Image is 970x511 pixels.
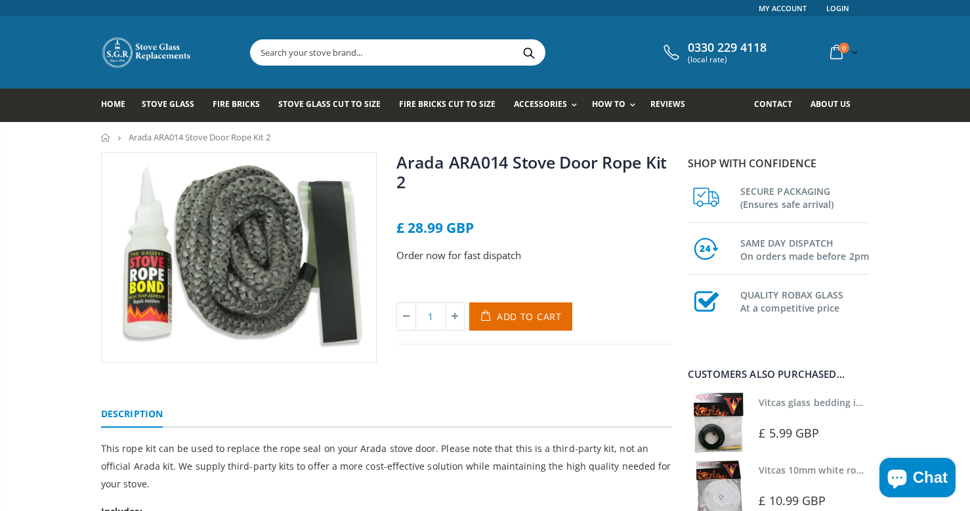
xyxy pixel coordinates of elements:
inbox-online-store-chat: Shopify online store chat [875,458,959,501]
a: Stove Glass Cut To Size [278,89,390,122]
span: How To [592,98,625,110]
span: (local rate) [688,55,767,64]
a: Arada ARA014 Stove Door Rope Kit 2 [396,151,667,193]
a: Stove Glass [142,89,204,122]
a: Fire Bricks Cut To Size [399,89,505,122]
input: Search your stove brand... [251,40,692,65]
button: Search [514,40,543,65]
span: Home [101,98,125,110]
a: Fire Bricks [213,89,270,122]
span: £ 28.99 GBP [396,218,474,237]
span: Reviews [650,98,685,110]
a: 0 [825,39,860,65]
a: Contact [754,89,802,122]
a: About us [811,89,860,122]
img: Arada_ARA014_Stove_Door_Rope_Kit_2_800x_crop_center.jpg [102,153,376,362]
span: £ 10.99 GBP [759,493,826,508]
span: Contact [754,98,792,110]
div: Customers also purchased... [688,369,869,379]
h3: SECURE PACKAGING (Ensures safe arrival) [740,182,869,211]
h3: QUALITY ROBAX GLASS At a competitive price [740,286,869,315]
span: Fire Bricks [213,98,260,110]
h3: SAME DAY DISPATCH On orders made before 2pm [740,234,869,263]
p: Order now for fast dispatch [396,248,672,263]
span: 0 [839,43,849,53]
span: Accessories [514,98,567,110]
span: About us [811,98,851,110]
p: This rope kit can be used to replace the rope seal on your Arada stove door. Please note that thi... [101,439,672,493]
a: Home [101,89,135,122]
a: Home [101,133,111,142]
p: Shop with confidence [688,155,869,171]
span: £ 5.99 GBP [759,425,819,441]
span: Stove Glass Cut To Size [278,98,380,110]
a: Accessories [514,89,583,122]
img: Vitcas stove glass bedding in tape [688,392,749,453]
span: Stove Glass [142,98,194,110]
span: Arada ARA014 Stove Door Rope Kit 2 [129,131,270,143]
a: 0330 229 4118 (local rate) [660,41,767,64]
img: Stove Glass Replacement [101,36,193,69]
span: Add to Cart [497,310,562,323]
button: Add to Cart [469,302,572,331]
a: Description [101,401,163,428]
span: 0330 229 4118 [688,41,767,55]
a: How To [592,89,642,122]
a: Reviews [650,89,695,122]
span: Fire Bricks Cut To Size [399,98,496,110]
